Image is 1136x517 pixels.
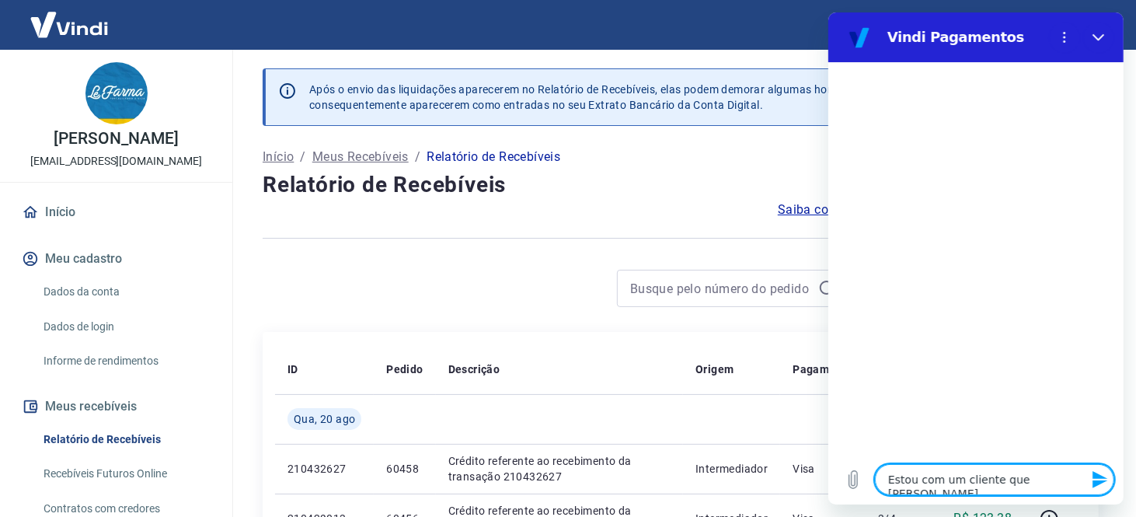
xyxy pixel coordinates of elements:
[386,461,423,477] p: 60458
[37,424,214,456] a: Relatório de Recebíveis
[630,277,812,300] input: Busque pelo número do pedido
[85,62,148,124] img: 8083a240-c3c2-4993-afa7-e4983079bc4e.jpeg
[793,461,853,477] p: Visa
[37,345,214,377] a: Informe de rendimentos
[386,362,423,377] p: Pedido
[37,276,214,308] a: Dados da conta
[1061,11,1117,40] button: Sair
[695,362,734,377] p: Origem
[828,12,1124,505] iframe: Janela de mensagens
[30,153,202,169] p: [EMAIL_ADDRESS][DOMAIN_NAME]
[448,453,671,484] p: Crédito referente ao recebimento da transação 210432627
[287,362,298,377] p: ID
[54,131,178,147] p: [PERSON_NAME]
[19,242,214,276] button: Meu cadastro
[287,461,361,477] p: 210432627
[37,458,214,490] a: Recebíveis Futuros Online
[309,82,981,113] p: Após o envio das liquidações aparecerem no Relatório de Recebíveis, elas podem demorar algumas ho...
[448,362,500,377] p: Descrição
[19,195,214,229] a: Início
[778,201,1099,219] a: Saiba como funciona a programação dos recebimentos
[427,148,560,166] p: Relatório de Recebíveis
[263,169,1099,201] h4: Relatório de Recebíveis
[793,362,853,377] p: Pagamento
[300,148,305,166] p: /
[19,1,120,48] img: Vindi
[37,311,214,343] a: Dados de login
[695,461,768,477] p: Intermediador
[19,389,214,424] button: Meus recebíveis
[294,411,355,427] span: Qua, 20 ago
[415,148,420,166] p: /
[312,148,409,166] a: Meus Recebíveis
[263,148,294,166] a: Início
